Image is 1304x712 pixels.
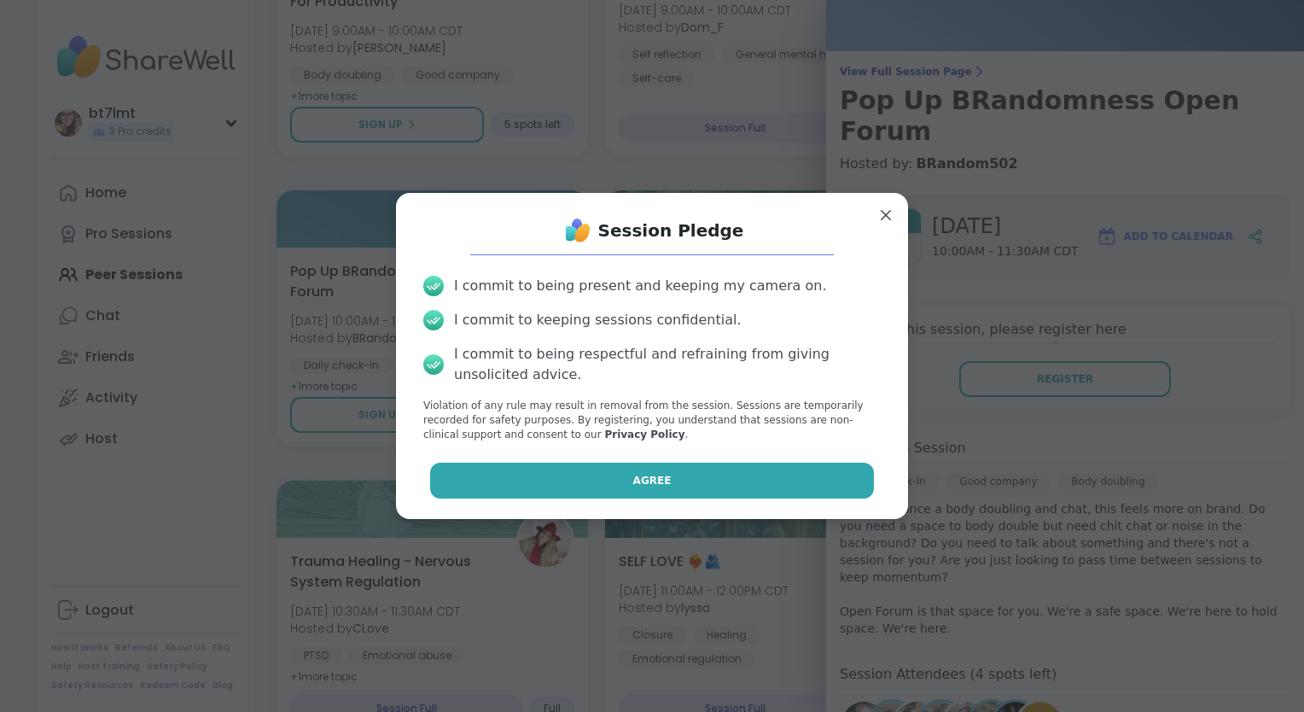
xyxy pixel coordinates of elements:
[561,213,595,248] img: ShareWell Logo
[604,429,684,441] a: Privacy Policy
[423,399,881,441] p: Violation of any rule may result in removal from the session. Sessions are temporarily recorded f...
[598,219,744,242] h1: Session Pledge
[430,463,875,499] button: Agree
[633,473,672,488] span: Agree
[454,276,826,296] div: I commit to being present and keeping my camera on.
[454,344,881,385] div: I commit to being respectful and refraining from giving unsolicited advice.
[454,310,742,330] div: I commit to keeping sessions confidential.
